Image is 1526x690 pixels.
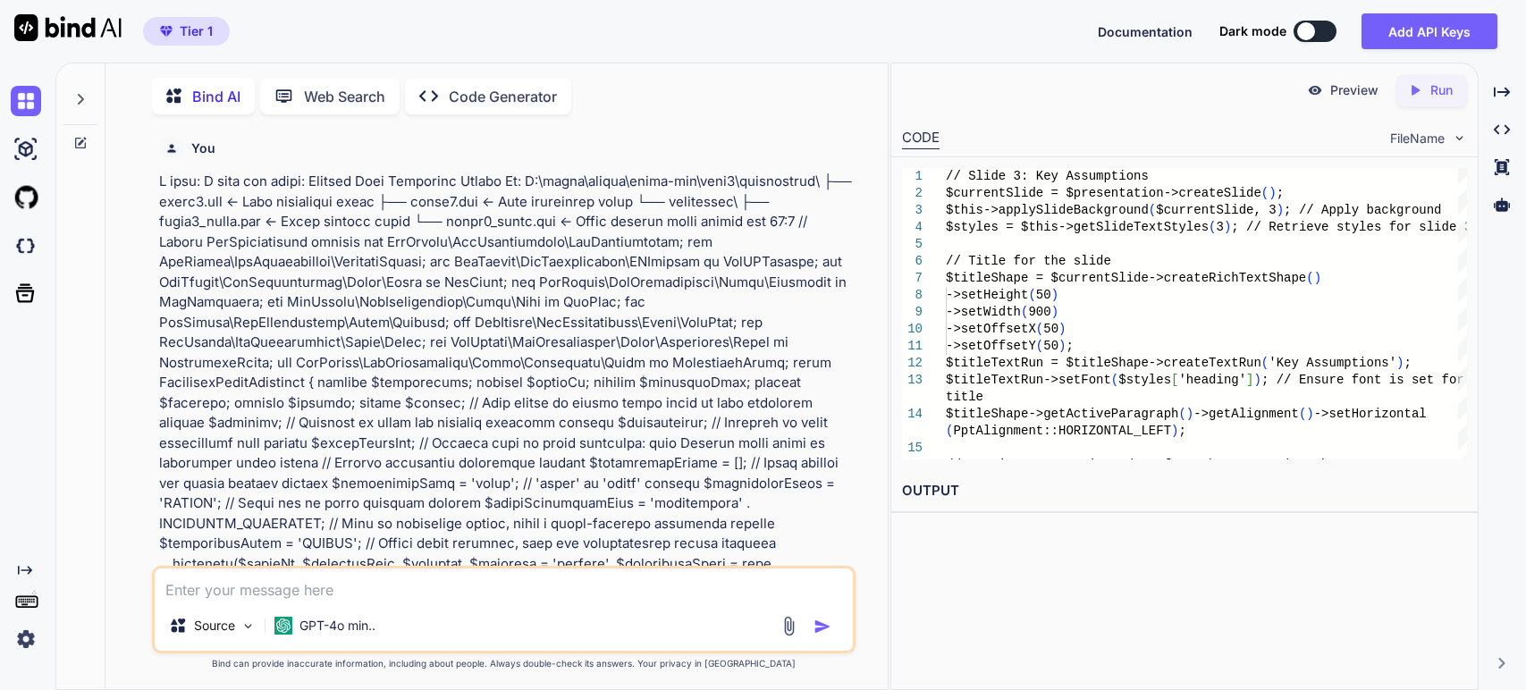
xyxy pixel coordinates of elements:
span: ->setOffsetX [946,322,1036,336]
span: ) [1171,424,1178,438]
span: title [946,390,983,404]
span: ) [1396,356,1404,370]
span: $titleTextRun = $titleShape->createTextRun [946,356,1261,370]
span: ) [1058,339,1066,353]
div: 4 [902,219,923,236]
p: Bind can provide inaccurate information, including about people. Always double-check its answers.... [152,657,856,670]
div: 11 [902,338,923,355]
span: ( [1111,373,1118,387]
div: 1 [902,168,923,185]
p: Bind AI [192,86,240,107]
span: 'heading' [1178,373,1246,387]
img: chevron down [1452,130,1467,146]
button: premiumTier 1 [143,17,230,46]
span: 50 [1036,288,1051,302]
div: 7 [902,270,923,287]
div: 8 [902,287,923,304]
div: 16 [902,457,923,474]
span: ) [1224,220,1231,234]
span: 50 [1043,339,1058,353]
span: ; // Apply background [1284,203,1441,217]
span: 3 [1216,220,1223,234]
span: ) [1050,288,1058,302]
button: Add API Keys [1362,13,1497,49]
img: icon [814,618,831,635]
div: 6 [902,253,923,270]
span: ->getAlignment [1193,407,1299,421]
span: ) [1269,186,1276,200]
span: ->setHeight [946,288,1028,302]
span: ; [1276,186,1283,200]
img: GPT-4o mini [274,617,292,635]
span: 900 [1028,305,1050,319]
p: GPT-4o min.. [299,617,375,635]
span: PptAlignment::HORIZONTAL_LEFT [953,424,1171,438]
span: ( [1306,271,1313,285]
span: Tier 1 [180,22,213,40]
img: Bind AI [14,14,122,41]
span: ; [1404,356,1411,370]
span: $currentSlide, 3 [1156,203,1276,217]
img: Pick Models [240,618,256,634]
span: $currentSlide = $presentation->createSlide [946,186,1261,200]
span: ->setOffsetY [946,339,1036,353]
span: $titleTextRun->setFont [946,373,1111,387]
span: $styles = $this->getSlideTextStyles [946,220,1209,234]
span: // Slide 3: Key Assumptions [946,169,1149,183]
p: Web Search [304,86,385,107]
span: ( [1178,407,1185,421]
p: Code Generator [449,86,557,107]
div: 14 [902,406,923,423]
img: attachment [779,616,799,636]
div: 13 [902,372,923,389]
span: $this->applySlideBackground [946,203,1149,217]
div: 3 [902,202,923,219]
span: // Title for the slide [946,254,1111,268]
div: 9 [902,304,923,321]
div: 5 [902,236,923,253]
span: ; // Retrieve styles for slide 3 [1231,220,1471,234]
span: $titleShape = $currentSlide->createRichTextShape [946,271,1306,285]
span: ) [1253,373,1260,387]
span: ; [1178,424,1185,438]
h6: You [191,139,215,157]
span: ->setHorizontal [1313,407,1426,421]
img: chat [11,86,41,116]
span: sheet [1313,458,1351,472]
span: 'Key Assumptions' [1269,356,1396,370]
span: Dark mode [1219,22,1286,40]
span: ) [1050,305,1058,319]
span: ( [1299,407,1306,421]
p: Run [1430,81,1453,99]
div: CODE [902,128,940,149]
p: Preview [1330,81,1378,99]
span: ->setWidth [946,305,1021,319]
span: ] [1246,373,1253,387]
img: settings [11,624,41,654]
p: Source [194,617,235,635]
span: ) [1186,407,1193,421]
span: // Retrieve assumptions data from the Assumptions [946,458,1314,472]
button: Documentation [1098,22,1193,41]
span: $titleShape->getActiveParagraph [946,407,1178,421]
span: ) [1276,203,1283,217]
span: ) [1058,322,1066,336]
span: ) [1306,407,1313,421]
span: FileName [1390,130,1445,147]
span: $styles [1118,373,1171,387]
div: 2 [902,185,923,202]
span: [ [1171,373,1178,387]
span: ; [1066,339,1073,353]
div: 15 [902,440,923,457]
span: ( [1261,356,1269,370]
div: 10 [902,321,923,338]
h2: OUTPUT [891,470,1478,512]
img: ai-studio [11,134,41,164]
span: ( [1021,305,1028,319]
div: 12 [902,355,923,372]
span: ( [1036,322,1043,336]
span: ) [1313,271,1320,285]
span: ( [1209,220,1216,234]
span: ( [1028,288,1035,302]
span: 50 [1043,322,1058,336]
